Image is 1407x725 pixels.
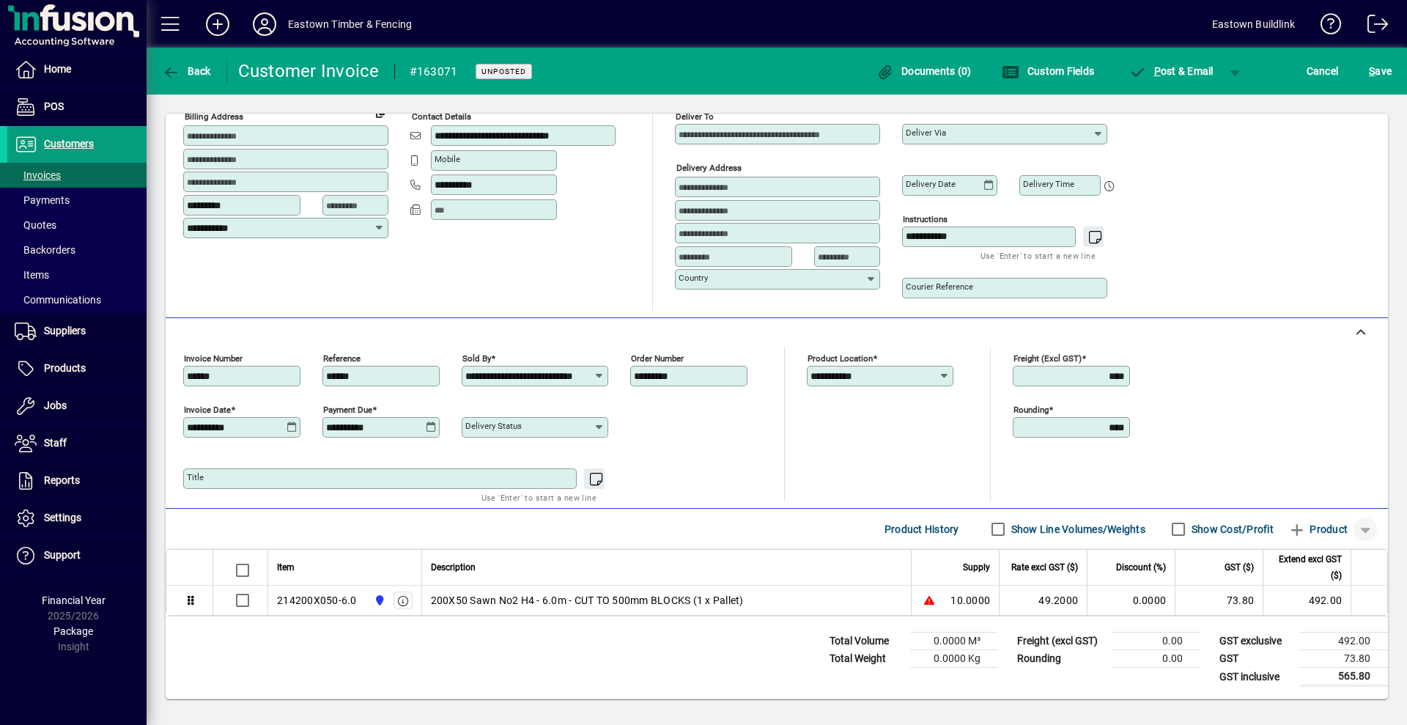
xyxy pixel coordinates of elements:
mat-label: Product location [808,353,873,364]
td: Total Volume [822,633,910,650]
span: Quotes [15,219,56,231]
span: Rate excl GST ($) [1011,559,1078,575]
span: Unposted [481,67,526,76]
mat-label: Deliver via [906,128,946,138]
button: Product History [879,516,965,542]
td: 73.80 [1175,586,1263,615]
td: 0.0000 M³ [910,633,998,650]
td: 492.00 [1263,586,1351,615]
span: Home [44,63,71,75]
div: #163071 [410,60,458,84]
label: Show Line Volumes/Weights [1008,522,1145,537]
mat-label: Delivery time [1023,179,1074,189]
a: Home [7,51,147,88]
span: Description [431,559,476,575]
a: Support [7,537,147,574]
div: 214200X050-6.0 [277,593,357,608]
div: 49.2000 [1008,593,1078,608]
span: Documents (0) [876,65,972,77]
a: Products [7,350,147,387]
mat-hint: Use 'Enter' to start a new line [981,247,1096,264]
app-page-header-button: Back [147,58,227,84]
button: Post & Email [1121,58,1221,84]
td: Rounding [1010,650,1112,668]
button: Copy to Delivery address [369,100,392,124]
a: Quotes [7,213,147,238]
span: Extend excl GST ($) [1272,551,1342,584]
mat-label: Delivery date [906,179,956,189]
mat-label: Freight (excl GST) [1013,353,1082,364]
span: S [1369,65,1375,77]
span: POS [44,100,64,112]
td: GST [1212,650,1300,668]
span: ave [1369,59,1392,83]
td: Freight (excl GST) [1010,633,1112,650]
a: Communications [7,287,147,312]
div: Customer Invoice [238,59,380,83]
mat-label: Payment due [323,405,372,415]
span: Product [1288,518,1348,541]
td: GST inclusive [1212,668,1300,686]
a: Logout [1356,3,1389,51]
mat-label: Sold by [462,353,491,364]
span: Staff [44,437,67,449]
span: 200X50 Sawn No2 H4 - 6.0m - CUT TO 500mm BLOCKS (1 x Pallet) [431,593,744,608]
a: Suppliers [7,313,147,350]
div: Eastown Timber & Fencing [288,12,412,36]
span: Payments [15,194,70,206]
span: Product History [885,518,959,541]
a: Backorders [7,238,147,262]
span: Suppliers [44,325,86,336]
td: 492.00 [1300,633,1388,650]
span: Package [53,625,93,637]
mat-label: Deliver To [676,111,714,122]
td: Total Weight [822,650,910,668]
mat-label: Title [187,472,204,482]
button: Back [158,58,215,84]
td: GST exclusive [1212,633,1300,650]
span: P [1154,65,1161,77]
span: Custom Fields [1002,65,1094,77]
span: Jobs [44,400,67,411]
a: Staff [7,425,147,462]
span: Settings [44,512,81,523]
span: Support [44,549,81,561]
span: Discount (%) [1116,559,1166,575]
span: Item [277,559,295,575]
td: 0.00 [1112,650,1200,668]
span: Customers [44,138,94,150]
td: 0.0000 Kg [910,650,998,668]
a: POS [7,89,147,125]
a: Knowledge Base [1310,3,1342,51]
button: Product [1281,516,1355,542]
mat-label: Country [679,273,708,283]
mat-label: Mobile [435,154,460,164]
button: Custom Fields [998,58,1098,84]
span: 10.0000 [950,593,990,608]
span: Reports [44,474,80,486]
td: 565.80 [1300,668,1388,686]
span: Back [162,65,211,77]
span: Products [44,362,86,374]
span: Supply [963,559,990,575]
span: Backorders [15,244,75,256]
span: Financial Year [42,595,106,606]
a: Reports [7,463,147,499]
a: Jobs [7,388,147,424]
mat-label: Invoice number [184,353,243,364]
label: Show Cost/Profit [1189,522,1274,537]
span: Cancel [1307,59,1339,83]
mat-label: Instructions [903,214,948,224]
span: GST ($) [1225,559,1254,575]
mat-label: Rounding [1013,405,1049,415]
mat-label: Reference [323,353,361,364]
div: Eastown Buildlink [1212,12,1295,36]
button: Profile [241,11,288,37]
td: 0.0000 [1087,586,1175,615]
mat-label: Invoice date [184,405,231,415]
span: ost & Email [1129,65,1214,77]
span: Invoices [15,169,61,181]
mat-hint: Use 'Enter' to start a new line [481,489,597,506]
button: Documents (0) [873,58,975,84]
mat-label: Delivery status [465,421,522,431]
